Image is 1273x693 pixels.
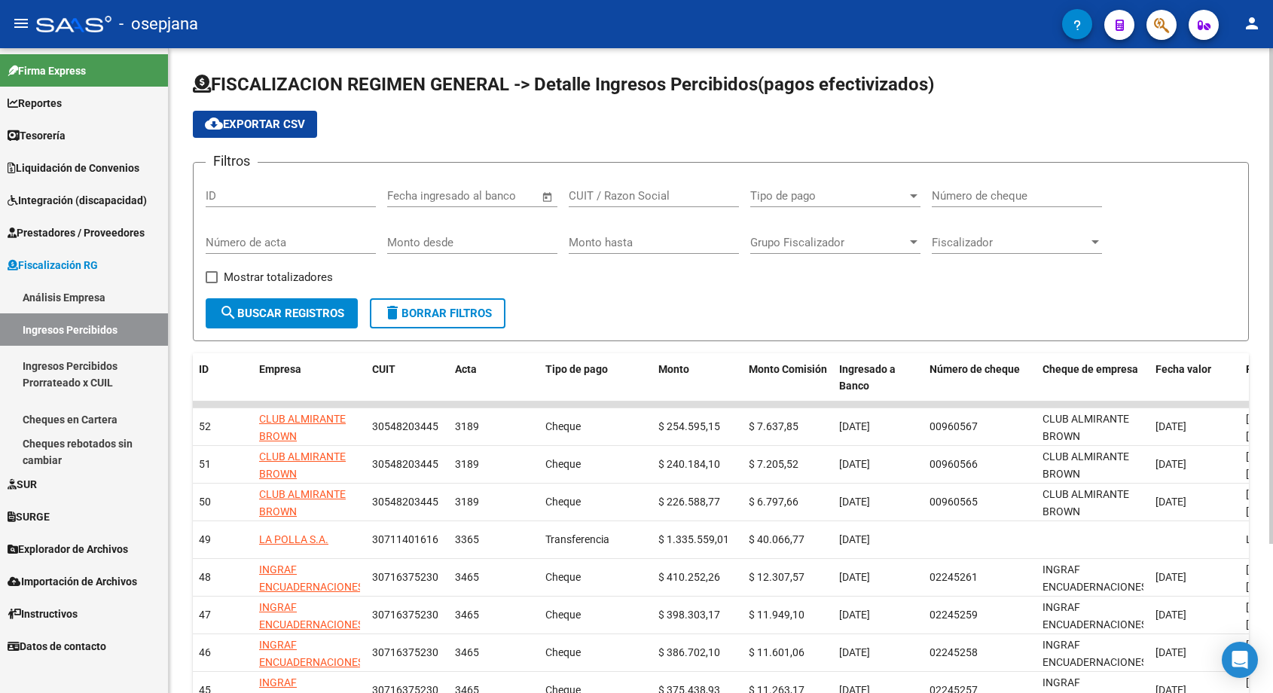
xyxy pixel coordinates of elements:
[1155,420,1186,432] span: [DATE]
[455,606,479,624] div: 3465
[545,458,581,470] span: Cheque
[545,571,581,583] span: Cheque
[930,571,978,583] span: 02245261
[749,458,798,470] span: $ 7.205,52
[1155,609,1186,621] span: [DATE]
[372,533,438,545] span: 30711401616
[545,420,581,432] span: Cheque
[658,609,720,621] span: $ 398.303,17
[658,363,689,375] span: Monto
[259,450,346,480] span: CLUB ALMIRANTE BROWN
[259,563,364,593] span: INGRAF ENCUADERNACIONES
[749,420,798,432] span: $ 7.637,85
[199,458,211,470] span: 51
[199,496,211,508] span: 50
[749,609,804,621] span: $ 11.949,10
[224,268,333,286] span: Mostrar totalizadores
[8,541,128,557] span: Explorador de Archivos
[449,353,539,403] datatable-header-cell: Acta
[932,236,1088,249] span: Fiscalizador
[545,533,609,545] span: Transferencia
[930,609,978,621] span: 02245259
[839,496,870,508] span: [DATE]
[8,476,37,493] span: SUR
[8,160,139,176] span: Liquidación de Convenios
[749,496,798,508] span: $ 6.797,66
[1043,563,1147,593] span: INGRAF ENCUADERNACIONES
[1043,488,1129,517] span: CLUB ALMIRANTE BROWN
[1155,646,1186,658] span: [DATE]
[749,533,804,545] span: $ 40.066,77
[193,74,934,95] span: FISCALIZACION REGIMEN GENERAL -> Detalle Ingresos Percibidos(pagos efectivizados)
[8,257,98,273] span: Fiscalización RG
[193,111,317,138] button: Exportar CSV
[199,571,211,583] span: 48
[1043,413,1129,442] span: CLUB ALMIRANTE BROWN
[372,363,395,375] span: CUIT
[1243,14,1261,32] mat-icon: person
[387,189,436,203] input: Start date
[658,420,720,432] span: $ 254.595,15
[930,458,978,470] span: 00960566
[930,646,978,658] span: 02245258
[1043,639,1147,668] span: INGRAF ENCUADERNACIONES
[455,569,479,586] div: 3465
[199,420,211,432] span: 52
[658,496,720,508] span: $ 226.588,77
[930,496,978,508] span: 00960565
[539,188,557,206] button: Open calendar
[372,571,438,583] span: 30716375230
[658,533,729,545] span: $ 1.335.559,01
[8,192,147,209] span: Integración (discapacidad)
[749,571,804,583] span: $ 12.307,57
[839,458,870,470] span: [DATE]
[372,609,438,621] span: 30716375230
[839,571,870,583] span: [DATE]
[1043,601,1147,630] span: INGRAF ENCUADERNACIONES
[658,571,720,583] span: $ 410.252,26
[206,298,358,328] button: Buscar Registros
[652,353,743,403] datatable-header-cell: Monto
[219,307,344,320] span: Buscar Registros
[545,646,581,658] span: Cheque
[372,458,438,470] span: 30548203445
[205,114,223,133] mat-icon: cloud_download
[259,488,346,517] span: CLUB ALMIRANTE BROWN
[219,304,237,322] mat-icon: search
[658,458,720,470] span: $ 240.184,10
[1155,458,1186,470] span: [DATE]
[12,14,30,32] mat-icon: menu
[8,95,62,111] span: Reportes
[749,363,827,375] span: Monto Comisión
[455,531,479,548] div: 3365
[455,644,479,661] div: 3465
[259,413,346,442] span: CLUB ALMIRANTE BROWN
[8,573,137,590] span: Importación de Archivos
[1043,363,1138,375] span: Cheque de empresa
[839,363,896,392] span: Ingresado a Banco
[205,118,305,131] span: Exportar CSV
[8,127,66,144] span: Tesorería
[455,456,479,473] div: 3189
[1149,353,1240,403] datatable-header-cell: Fecha valor
[839,420,870,432] span: [DATE]
[545,609,581,621] span: Cheque
[259,533,328,545] span: LA POLLA S.A.
[370,298,505,328] button: Borrar Filtros
[199,363,209,375] span: ID
[1036,353,1149,403] datatable-header-cell: Cheque de empresa
[455,418,479,435] div: 3189
[199,533,211,545] span: 49
[259,639,364,668] span: INGRAF ENCUADERNACIONES
[1155,571,1186,583] span: [DATE]
[372,646,438,658] span: 30716375230
[545,496,581,508] span: Cheque
[839,609,870,621] span: [DATE]
[1155,363,1211,375] span: Fecha valor
[366,353,449,403] datatable-header-cell: CUIT
[930,363,1020,375] span: Número de cheque
[923,353,1036,403] datatable-header-cell: Número de cheque
[199,646,211,658] span: 46
[750,189,907,203] span: Tipo de pago
[539,353,652,403] datatable-header-cell: Tipo de pago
